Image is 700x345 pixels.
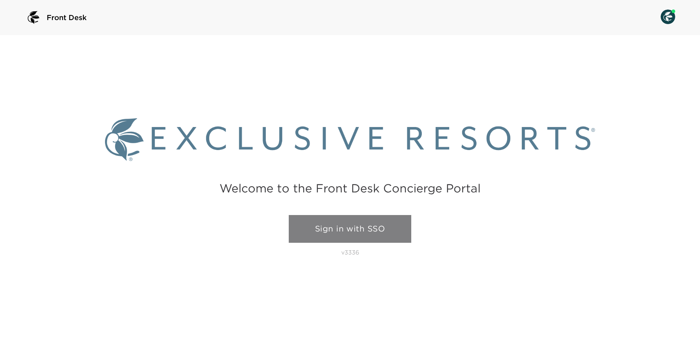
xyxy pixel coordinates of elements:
[105,118,595,161] img: Exclusive Resorts logo
[341,249,359,256] p: v3336
[47,12,87,23] span: Front Desk
[661,9,675,24] img: User
[25,9,42,26] img: logo
[219,183,481,194] h2: Welcome to the Front Desk Concierge Portal
[289,215,411,243] a: Sign in with SSO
